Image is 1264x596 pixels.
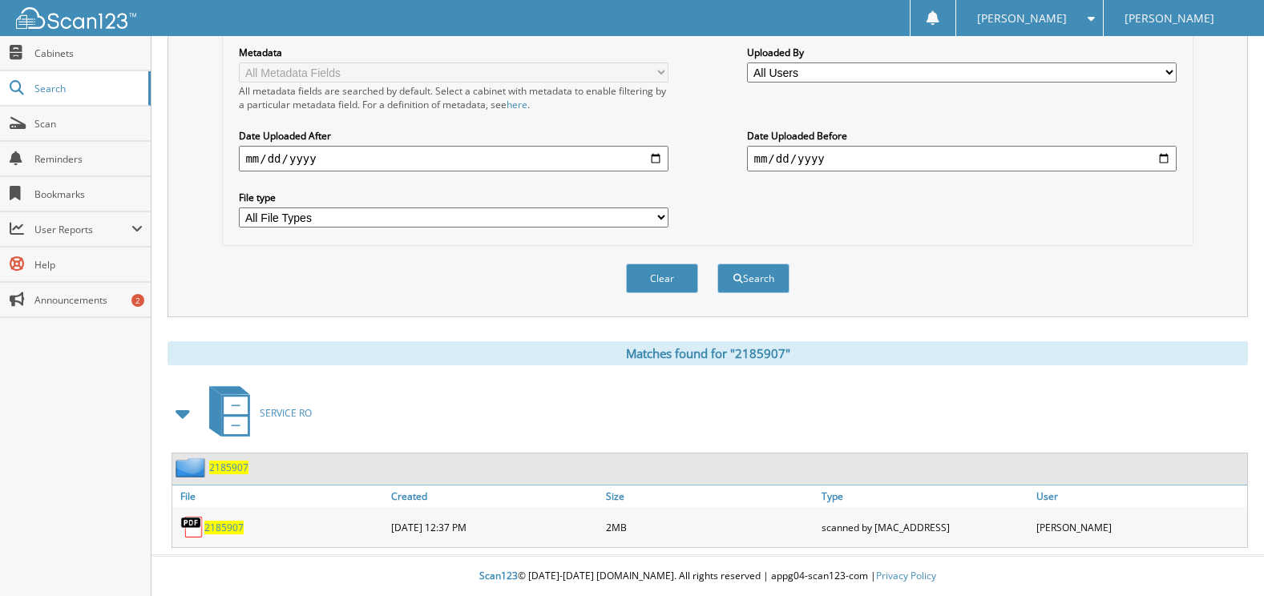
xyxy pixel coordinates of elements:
[602,485,817,507] a: Size
[34,293,143,307] span: Announcements
[34,258,143,272] span: Help
[34,152,143,166] span: Reminders
[131,294,144,307] div: 2
[1184,519,1264,596] iframe: Chat Widget
[479,569,518,582] span: Scan123
[747,129,1176,143] label: Date Uploaded Before
[507,98,527,111] a: here
[239,46,668,59] label: Metadata
[151,557,1264,596] div: © [DATE]-[DATE] [DOMAIN_NAME]. All rights reserved | appg04-scan123-com |
[239,146,668,171] input: start
[34,223,131,236] span: User Reports
[747,146,1176,171] input: end
[876,569,936,582] a: Privacy Policy
[34,46,143,60] span: Cabinets
[168,341,1248,365] div: Matches found for "2185907"
[1032,511,1247,543] div: [PERSON_NAME]
[176,457,209,477] img: folder2.png
[818,485,1032,507] a: Type
[1032,485,1247,507] a: User
[34,187,143,201] span: Bookmarks
[260,406,312,420] span: SERVICE RO
[239,129,668,143] label: Date Uploaded After
[1125,14,1214,23] span: [PERSON_NAME]
[977,14,1067,23] span: [PERSON_NAME]
[172,485,387,507] a: File
[626,264,698,293] button: Clear
[387,511,602,543] div: [DATE] 12:37 PM
[717,264,789,293] button: Search
[34,82,140,95] span: Search
[239,191,668,204] label: File type
[387,485,602,507] a: Created
[200,381,312,445] a: SERVICE RO
[239,84,668,111] div: All metadata fields are searched by default. Select a cabinet with metadata to enable filtering b...
[602,511,817,543] div: 2MB
[34,117,143,131] span: Scan
[16,7,136,29] img: scan123-logo-white.svg
[180,515,204,539] img: PDF.png
[204,521,244,534] a: 2185907
[209,461,248,474] a: 2185907
[747,46,1176,59] label: Uploaded By
[818,511,1032,543] div: scanned by [MAC_ADDRESS]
